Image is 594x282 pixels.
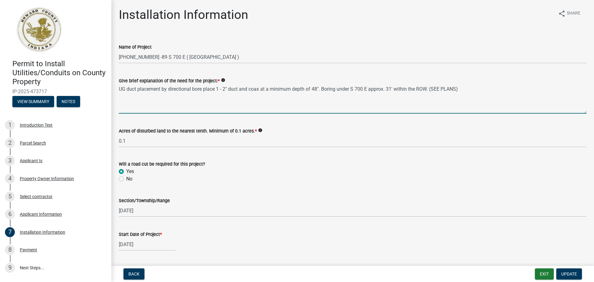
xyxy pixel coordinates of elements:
button: shareShare [553,7,585,20]
div: Property Owner Information [20,176,74,181]
span: IP-2025-473717 [12,89,99,94]
div: 4 [5,174,15,184]
div: 2 [5,138,15,148]
wm-modal-confirm: Notes [57,100,80,105]
div: 6 [5,209,15,219]
div: Installation Information [20,230,65,234]
wm-modal-confirm: Summary [12,100,54,105]
div: 3 [5,156,15,166]
h1: Installation Information [119,7,248,22]
div: 7 [5,227,15,237]
div: 5 [5,192,15,202]
div: Parcel Search [20,141,46,145]
button: Exit [535,268,554,280]
div: Payment [20,248,37,252]
span: Back [128,271,140,276]
div: 9 [5,263,15,273]
img: Howard County, Indiana [12,7,65,53]
label: Will a road cut be required for this project? [119,162,205,167]
button: Back [123,268,144,280]
div: 1 [5,120,15,130]
button: View Summary [12,96,54,107]
i: info [258,128,262,132]
label: Name of Project [119,45,152,50]
input: mm/dd/yyyy [119,238,175,251]
div: Applicant Is [20,158,42,163]
label: No [126,175,132,183]
label: Section/Township/Range [119,199,170,203]
label: Yes [126,168,134,175]
i: share [558,10,566,17]
button: Notes [57,96,80,107]
div: Select contractor [20,194,53,199]
span: Update [561,271,577,276]
button: Update [556,268,582,280]
div: Introduction Text [20,123,53,127]
div: 8 [5,245,15,255]
label: Give brief explanation of the need for the project: [119,79,220,83]
div: Applicant Information [20,212,62,216]
label: Acres of disturbed land to the nearest tenth. Minimum of 0.1 acres. [119,129,257,133]
h4: Permit to Install Utilities/Conduits on County Property [12,59,106,86]
label: Start Date of Project [119,232,162,237]
i: info [221,78,225,82]
span: Share [567,10,580,17]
